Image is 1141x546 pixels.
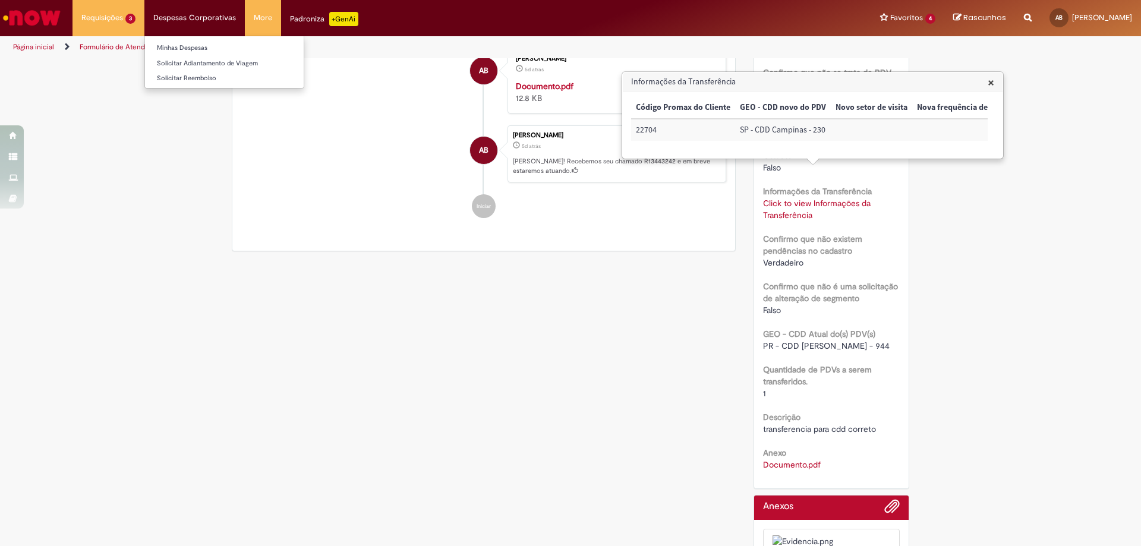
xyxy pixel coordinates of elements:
li: Ana Beatriz [241,125,726,182]
span: transferencia para cdd correto [763,424,876,434]
span: AB [479,56,488,85]
button: Adicionar anexos [884,498,900,520]
div: [PERSON_NAME] [516,55,714,62]
b: Informações da Transferência [763,186,872,197]
h3: Informações da Transferência [623,72,1003,91]
span: Falso [763,162,781,173]
span: Falso [763,305,781,315]
span: 4 [925,14,935,24]
time: 25/08/2025 10:03:59 [522,143,541,150]
a: Página inicial [13,42,54,52]
b: Quantidade de PDVs a serem transferidos. [763,364,872,387]
h2: Anexos [763,501,793,512]
div: Informações da Transferência [622,71,1004,159]
a: Formulário de Atendimento [80,42,168,52]
div: [PERSON_NAME] [513,132,720,139]
td: Código Promax do Cliente: 22704 [631,119,735,141]
b: Confirmo que não se trata de PDV fechado, PDV consumidor final ou PDV duplicado [763,67,891,102]
div: 12.8 KB [516,80,714,104]
span: 5d atrás [525,66,544,73]
img: ServiceNow [1,6,62,30]
p: [PERSON_NAME]! Recebemos seu chamado R13443242 e em breve estaremos atuando. [513,157,720,175]
b: Confirmo que não é uma solicitação de alteração de segmento [763,281,898,304]
b: Anexo [763,447,786,458]
b: Confirmo que não existem pendências no cadastro [763,233,862,256]
th: Novo setor de visita [831,97,912,119]
td: Novo setor de visita: [831,119,912,141]
div: Ana Beatriz [470,137,497,164]
span: × [988,74,994,90]
ul: Despesas Corporativas [144,36,304,89]
a: Solicitar Reembolso [145,72,304,85]
time: 25/08/2025 10:03:41 [525,66,544,73]
b: Confirmo que não se trata de Transferência de PDV para CDD Correto [763,127,881,161]
td: Nova frequência de visita: [912,119,1014,141]
th: Código Promax do Cliente [631,97,735,119]
div: Padroniza [290,12,358,26]
span: Despesas Corporativas [153,12,236,24]
th: GEO - CDD novo do PDV [735,97,831,119]
a: Click to view Informações da Transferência [763,198,871,220]
p: +GenAi [329,12,358,26]
span: 3 [125,14,135,24]
span: 1 [763,388,766,399]
button: Close [988,76,994,89]
span: [PERSON_NAME] [1072,12,1132,23]
span: More [254,12,272,24]
span: AB [1055,14,1063,21]
span: PR - CDD [PERSON_NAME] - 944 [763,340,890,351]
span: Requisições [81,12,123,24]
td: GEO - CDD novo do PDV: SP - CDD Campinas - 230 [735,119,831,141]
a: Download de Documento.pdf [763,459,821,470]
a: Minhas Despesas [145,42,304,55]
span: 5d atrás [522,143,541,150]
div: Ana Beatriz [470,57,497,84]
b: GEO - CDD Atual do(s) PDV(s) [763,329,875,339]
ul: Trilhas de página [9,36,752,58]
a: Solicitar Adiantamento de Viagem [145,57,304,70]
b: Descrição [763,412,800,422]
span: Verdadeiro [763,257,803,268]
a: Rascunhos [953,12,1006,24]
span: AB [479,136,488,165]
span: Rascunhos [963,12,1006,23]
a: Documento.pdf [516,81,573,91]
th: Nova frequência de visita [912,97,1014,119]
span: Favoritos [890,12,923,24]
